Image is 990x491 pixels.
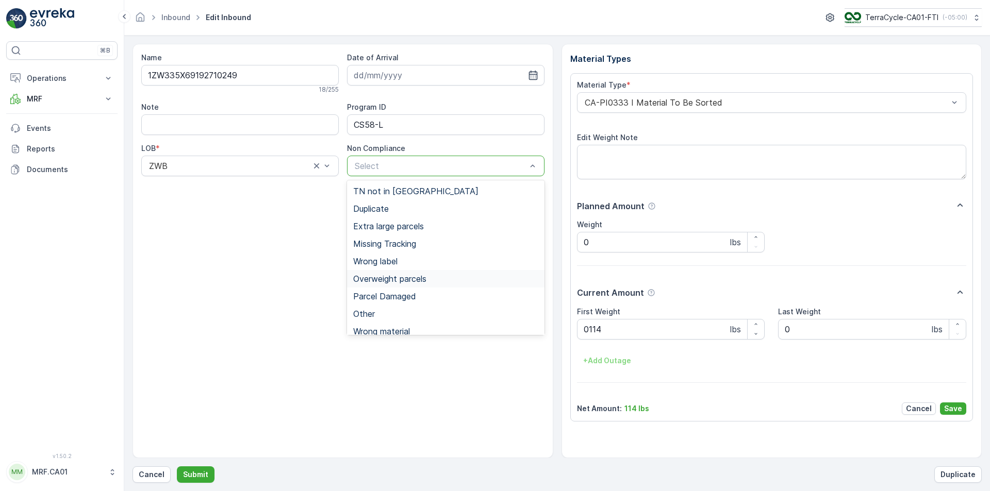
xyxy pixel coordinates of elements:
[141,103,159,111] label: Note
[353,239,416,248] span: Missing Tracking
[27,123,113,133] p: Events
[6,139,118,159] a: Reports
[141,53,162,62] label: Name
[865,12,938,23] p: TerraCycle-CA01-FTI
[177,466,214,483] button: Submit
[347,53,399,62] label: Date of Arrival
[648,202,656,210] div: Help Tooltip Icon
[319,86,339,94] p: 18 / 255
[100,46,110,55] p: ⌘B
[27,73,97,83] p: Operations
[730,236,741,248] p: lbs
[577,403,622,414] p: Net Amount :
[902,402,936,415] button: Cancel
[778,307,821,316] label: Last Weight
[27,164,113,175] p: Documents
[6,89,118,109] button: MRF
[27,94,97,104] p: MRF
[30,8,74,29] img: logo_light-DOdMpM7g.png
[353,187,478,196] span: TN not in [GEOGRAPHIC_DATA]
[353,327,410,336] span: Wrong material
[204,12,253,23] span: Edit Inbound
[32,467,103,477] p: MRF.CA01
[353,274,426,283] span: Overweight parcels
[353,204,389,213] span: Duplicate
[577,220,602,229] label: Weight
[135,15,146,24] a: Homepage
[353,222,424,231] span: Extra large parcels
[6,68,118,89] button: Operations
[9,464,25,480] div: MM
[353,257,398,266] span: Wrong label
[730,323,741,335] p: lbs
[6,159,118,180] a: Documents
[583,355,631,366] p: + Add Outage
[347,144,405,153] label: Non Compliance
[347,65,544,86] input: dd/mm/yyyy
[577,286,644,299] p: Current Amount
[133,466,171,483] button: Cancel
[161,13,190,22] a: Inbound
[141,144,156,153] label: LOB
[355,160,526,172] p: Select
[577,307,620,316] label: First Weight
[6,453,118,459] span: v 1.50.2
[577,352,637,369] button: +Add Outage
[624,403,649,414] p: 114 lbs
[139,469,164,480] p: Cancel
[940,469,976,480] p: Duplicate
[6,461,118,483] button: MMMRF.CA01
[845,12,861,23] img: TC_BVHiTW6.png
[353,292,416,301] span: Parcel Damaged
[6,118,118,139] a: Events
[943,13,967,22] p: ( -05:00 )
[577,200,645,212] p: Planned Amount
[932,323,943,335] p: lbs
[347,103,386,111] label: Program ID
[577,80,626,89] label: Material Type
[27,144,113,154] p: Reports
[570,53,973,65] p: Material Types
[183,469,208,480] p: Submit
[577,133,638,142] label: Edit Weight Note
[906,403,932,414] p: Cancel
[940,402,966,415] button: Save
[934,466,982,483] button: Duplicate
[6,8,27,29] img: logo
[845,8,982,27] button: TerraCycle-CA01-FTI(-05:00)
[647,289,655,297] div: Help Tooltip Icon
[944,403,962,414] p: Save
[353,309,375,318] span: Other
